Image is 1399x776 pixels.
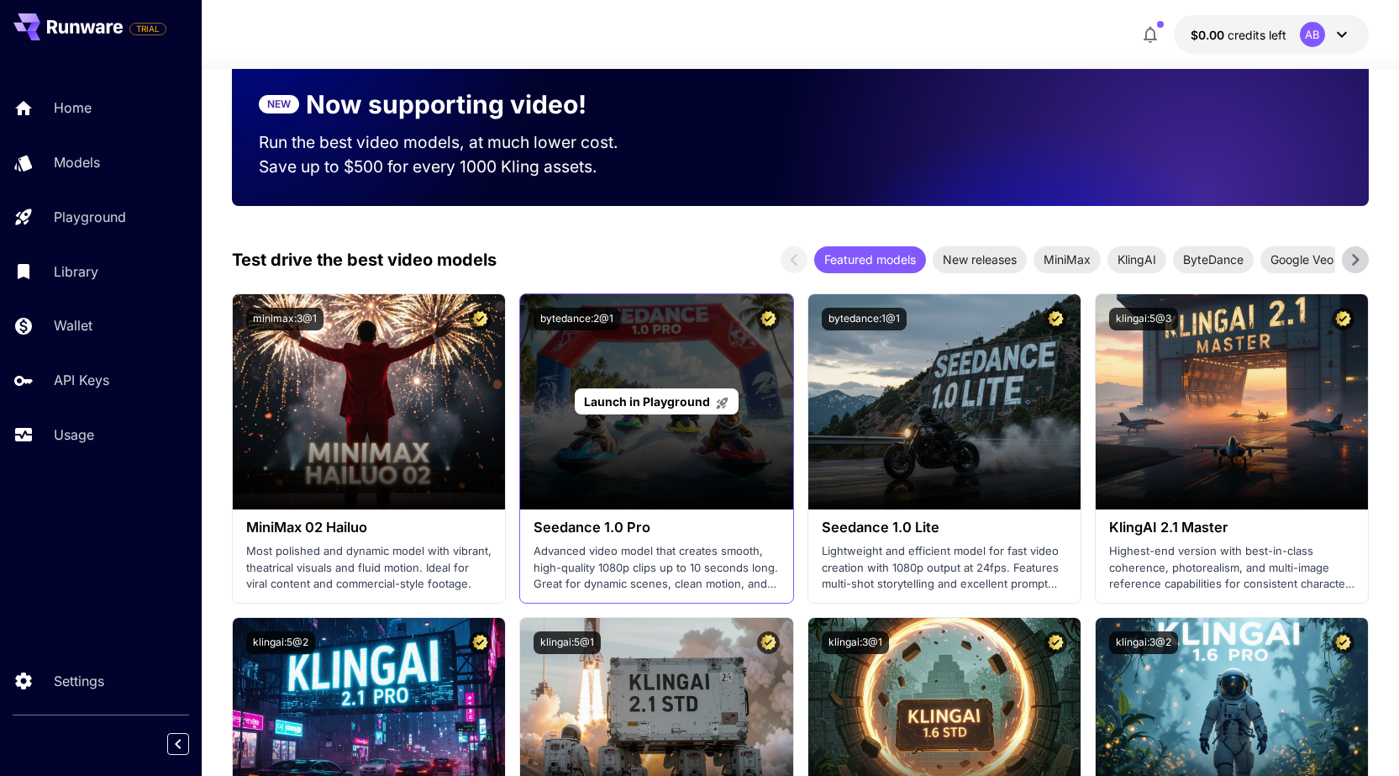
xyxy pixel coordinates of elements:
[808,294,1081,509] img: alt
[757,308,780,330] button: Certified Model – Vetted for best performance and includes a commercial license.
[54,370,109,390] p: API Keys
[54,98,92,118] p: Home
[822,308,907,330] button: bytedance:1@1
[1174,15,1369,54] button: $0.00AB
[469,631,492,654] button: Certified Model – Vetted for best performance and includes a commercial license.
[534,543,779,593] p: Advanced video model that creates smooth, high-quality 1080p clips up to 10 seconds long. Great f...
[1300,22,1325,47] div: AB
[1260,246,1344,273] div: Google Veo
[1173,246,1254,273] div: ByteDance
[814,251,926,268] span: Featured models
[1332,308,1354,330] button: Certified Model – Vetted for best performance and includes a commercial license.
[1033,251,1101,268] span: MiniMax
[1107,246,1166,273] div: KlingAI
[1109,543,1354,593] p: Highest-end version with best-in-class coherence, photorealism, and multi-image reference capabil...
[1260,251,1344,268] span: Google Veo
[246,543,492,593] p: Most polished and dynamic model with vibrant, theatrical visuals and fluid motion. Ideal for vira...
[933,246,1027,273] div: New releases
[246,520,492,536] h3: MiniMax 02 Hailuo
[1033,246,1101,273] div: MiniMax
[167,733,189,755] button: Collapse sidebar
[469,308,492,330] button: Certified Model – Vetted for best performance and includes a commercial license.
[534,631,601,654] button: klingai:5@1
[1096,294,1368,509] img: alt
[933,251,1027,268] span: New releases
[54,671,104,691] p: Settings
[259,130,650,155] p: Run the best video models, at much lower cost.
[1107,251,1166,268] span: KlingAI
[259,155,650,179] p: Save up to $500 for every 1000 Kling assets.
[822,520,1067,536] h3: Seedance 1.0 Lite
[1109,631,1178,654] button: klingai:3@2
[1044,631,1067,654] button: Certified Model – Vetted for best performance and includes a commercial license.
[54,152,100,172] p: Models
[814,246,926,273] div: Featured models
[575,388,739,414] a: Launch in Playground
[180,729,202,759] div: Collapse sidebar
[1109,520,1354,536] h3: KlingAI 2.1 Master
[246,308,323,330] button: minimax:3@1
[1044,308,1067,330] button: Certified Model – Vetted for best performance and includes a commercial license.
[1191,26,1286,44] div: $0.00
[54,315,92,335] p: Wallet
[232,247,497,272] p: Test drive the best video models
[1173,251,1254,268] span: ByteDance
[1332,631,1354,654] button: Certified Model – Vetted for best performance and includes a commercial license.
[534,308,620,330] button: bytedance:2@1
[246,631,315,654] button: klingai:5@2
[1228,28,1286,42] span: credits left
[1109,308,1178,330] button: klingai:5@3
[757,631,780,654] button: Certified Model – Vetted for best performance and includes a commercial license.
[306,86,586,124] p: Now supporting video!
[267,97,291,112] p: NEW
[822,631,889,654] button: klingai:3@1
[54,207,126,227] p: Playground
[534,520,779,536] h3: Seedance 1.0 Pro
[233,294,505,509] img: alt
[129,18,166,39] span: Add your payment card to enable full platform functionality.
[822,543,1067,593] p: Lightweight and efficient model for fast video creation with 1080p output at 24fps. Features mult...
[54,261,98,282] p: Library
[130,23,166,35] span: TRIAL
[54,425,94,445] p: Usage
[584,394,710,409] span: Launch in Playground
[1191,28,1228,42] span: $0.00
